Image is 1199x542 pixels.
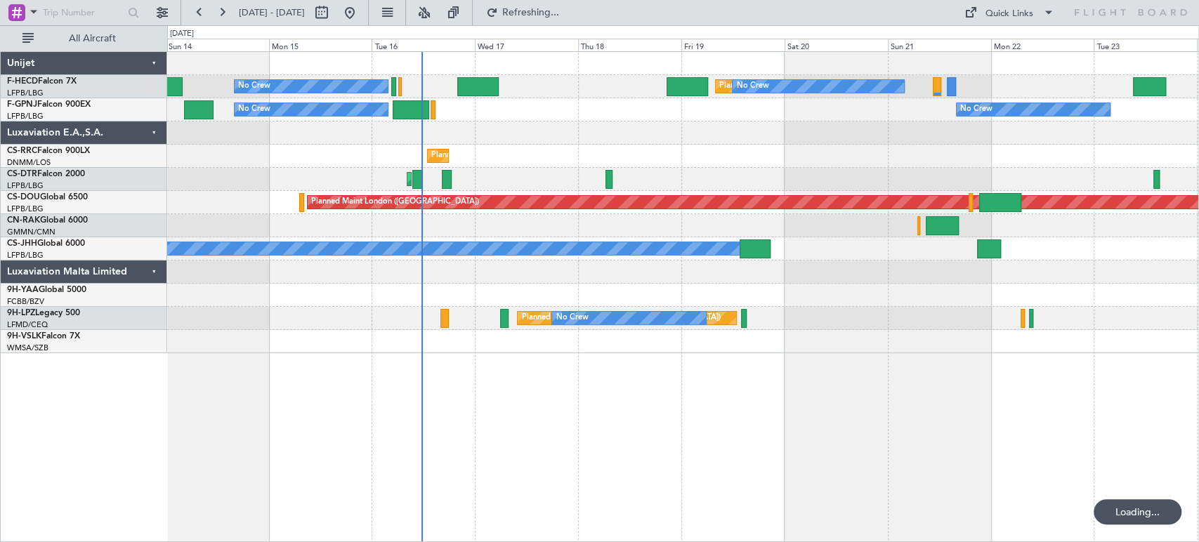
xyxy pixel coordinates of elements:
[7,239,85,248] a: CS-JHHGlobal 6000
[7,204,44,214] a: LFPB/LBG
[372,39,475,51] div: Tue 16
[888,39,991,51] div: Sun 21
[431,145,653,166] div: Planned Maint [GEOGRAPHIC_DATA] ([GEOGRAPHIC_DATA])
[1094,39,1197,51] div: Tue 23
[681,39,785,51] div: Fri 19
[785,39,888,51] div: Sat 20
[7,286,86,294] a: 9H-YAAGlobal 5000
[736,76,768,97] div: No Crew
[7,319,48,330] a: LFMD/CEQ
[475,39,578,51] div: Wed 17
[7,147,37,155] span: CS-RRC
[556,308,588,329] div: No Crew
[7,147,90,155] a: CS-RRCFalcon 900LX
[960,99,992,120] div: No Crew
[43,2,124,23] input: Trip Number
[7,216,88,225] a: CN-RAKGlobal 6000
[7,227,55,237] a: GMMN/CMN
[7,170,37,178] span: CS-DTR
[7,77,77,86] a: F-HECDFalcon 7X
[501,8,560,18] span: Refreshing...
[7,286,39,294] span: 9H-YAA
[7,157,51,168] a: DNMM/LOS
[521,308,720,329] div: Planned [GEOGRAPHIC_DATA] ([GEOGRAPHIC_DATA])
[170,28,194,40] div: [DATE]
[7,332,80,341] a: 9H-VSLKFalcon 7X
[7,332,41,341] span: 9H-VSLK
[7,216,40,225] span: CN-RAK
[269,39,372,51] div: Mon 15
[37,34,148,44] span: All Aircraft
[7,77,38,86] span: F-HECD
[15,27,152,50] button: All Aircraft
[957,1,1061,24] button: Quick Links
[7,193,88,201] a: CS-DOUGlobal 6500
[7,250,44,260] a: LFPB/LBG
[7,100,91,109] a: F-GPNJFalcon 900EX
[991,39,1094,51] div: Mon 22
[7,343,48,353] a: WMSA/SZB
[7,239,37,248] span: CS-JHH
[480,1,564,24] button: Refreshing...
[7,296,44,307] a: FCBB/BZV
[311,192,479,213] div: Planned Maint London ([GEOGRAPHIC_DATA])
[578,39,681,51] div: Thu 18
[1094,499,1181,524] div: Loading...
[7,88,44,98] a: LFPB/LBG
[7,180,44,191] a: LFPB/LBG
[166,39,269,51] div: Sun 14
[7,193,40,201] span: CS-DOU
[238,99,270,120] div: No Crew
[719,76,941,97] div: Planned Maint [GEOGRAPHIC_DATA] ([GEOGRAPHIC_DATA])
[7,309,80,317] a: 9H-LPZLegacy 500
[985,7,1033,21] div: Quick Links
[238,76,270,97] div: No Crew
[239,6,305,19] span: [DATE] - [DATE]
[7,309,35,317] span: 9H-LPZ
[7,100,37,109] span: F-GPNJ
[7,170,85,178] a: CS-DTRFalcon 2000
[7,111,44,121] a: LFPB/LBG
